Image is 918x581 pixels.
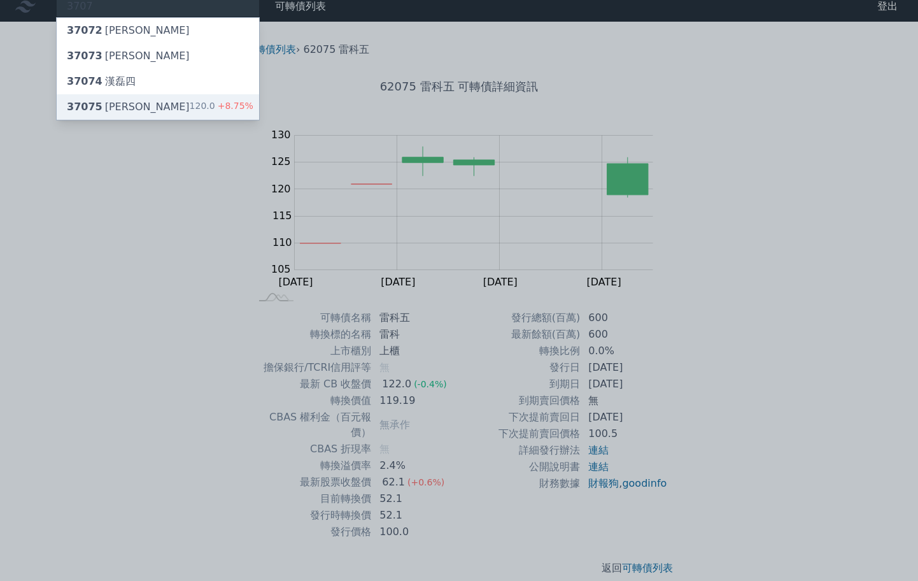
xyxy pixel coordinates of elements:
[57,69,259,94] a: 37074漢磊四
[854,520,918,581] iframe: Chat Widget
[854,520,918,581] div: 聊天小工具
[67,74,136,89] div: 漢磊四
[67,48,190,64] div: [PERSON_NAME]
[57,18,259,43] a: 37072[PERSON_NAME]
[67,24,102,36] span: 37072
[190,99,253,115] div: 120.0
[215,101,253,111] span: +8.75%
[67,99,190,115] div: [PERSON_NAME]
[67,75,102,87] span: 37074
[67,101,102,113] span: 37075
[57,43,259,69] a: 37073[PERSON_NAME]
[67,23,190,38] div: [PERSON_NAME]
[57,94,259,120] a: 37075[PERSON_NAME] 120.0+8.75%
[67,50,102,62] span: 37073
